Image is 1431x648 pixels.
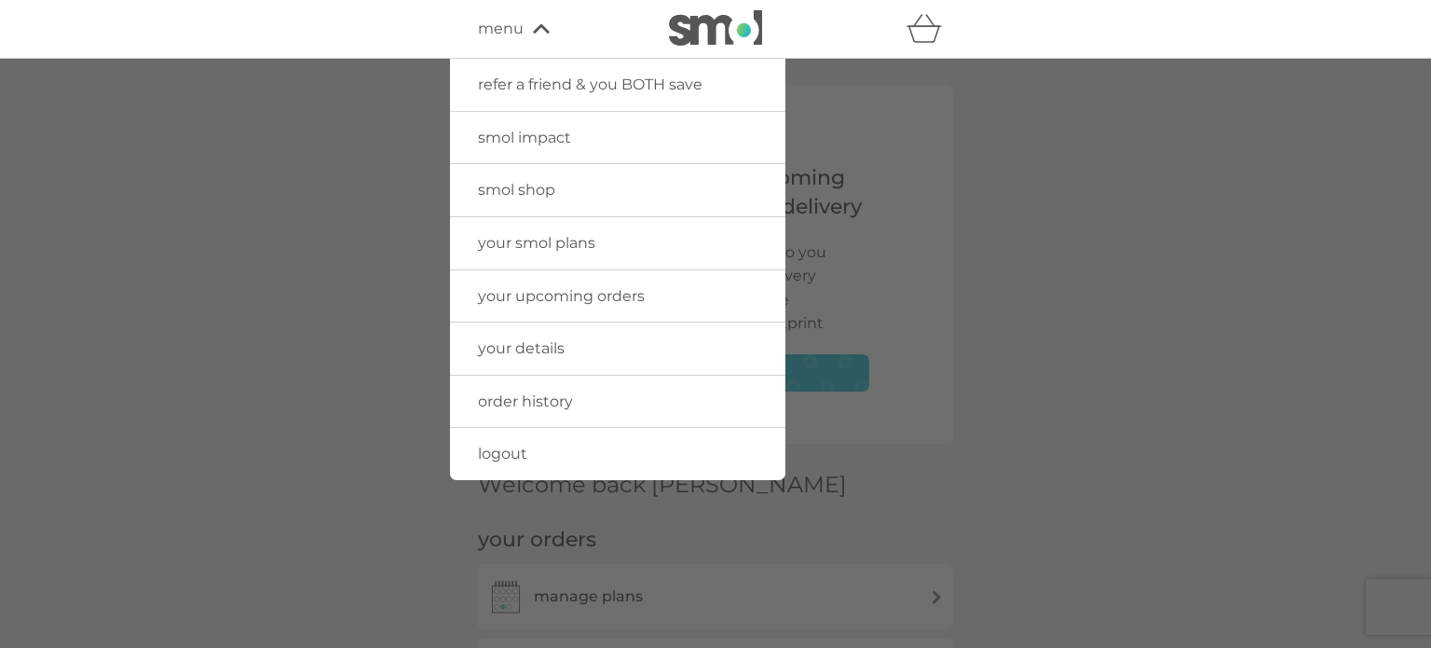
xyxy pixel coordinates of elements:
[478,129,571,146] span: smol impact
[450,323,785,375] a: your details
[478,234,595,252] span: your smol plans
[478,287,645,305] span: your upcoming orders
[478,76,702,93] span: refer a friend & you BOTH save
[450,217,785,269] a: your smol plans
[450,376,785,428] a: order history
[450,112,785,164] a: smol impact
[450,164,785,216] a: smol shop
[478,393,573,410] span: order history
[450,428,785,480] a: logout
[478,181,555,199] span: smol shop
[450,59,785,111] a: refer a friend & you BOTH save
[478,445,527,462] span: logout
[906,10,953,48] div: basket
[478,17,524,41] span: menu
[450,270,785,323] a: your upcoming orders
[478,339,565,357] span: your details
[669,10,762,46] img: smol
